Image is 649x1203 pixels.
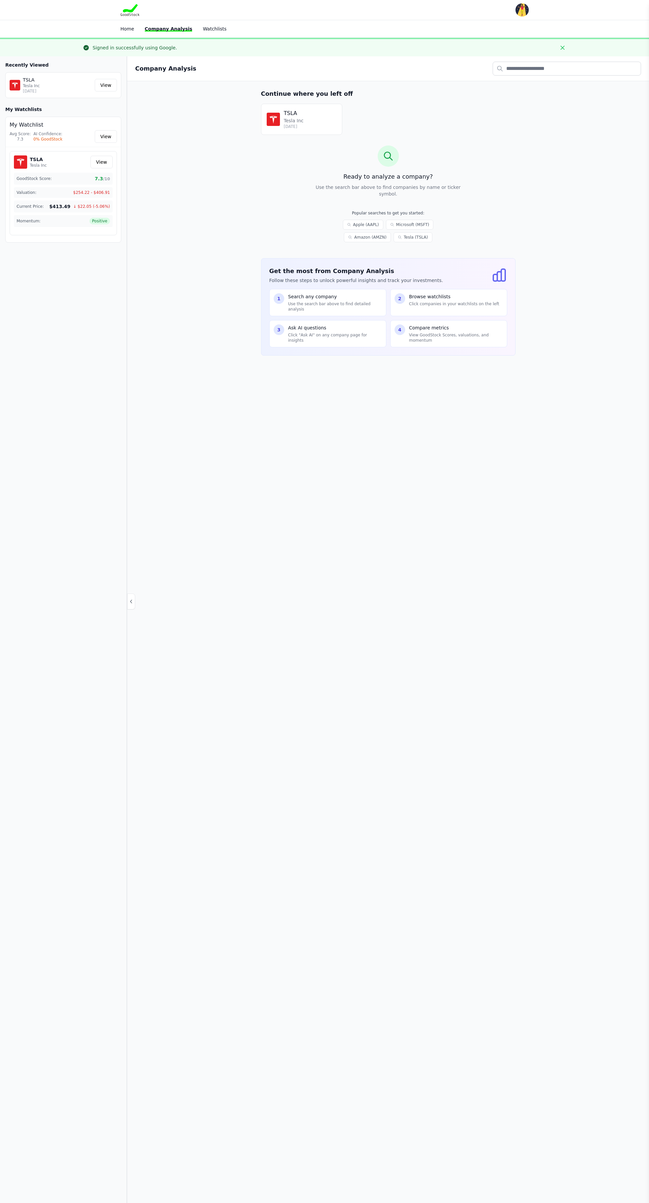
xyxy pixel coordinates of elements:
[14,155,27,169] img: TSLA
[23,77,92,83] p: TSLA
[261,104,342,135] a: TSLA TSLA Tesla Inc [DATE]
[33,131,63,137] div: AI Confidence:
[95,175,110,182] span: 7.3
[288,324,382,331] p: Ask AI questions
[30,163,47,168] p: Tesla Inc
[261,89,515,98] h3: Continue where you left off
[89,218,110,224] span: Positive
[409,301,499,307] p: Click companies in your watchlists on the left
[409,293,499,300] p: Browse watchlists
[284,109,304,117] h4: TSLA
[93,44,177,51] div: Signed in successfully using Google.
[269,266,443,276] h3: Get the most from Company Analysis
[30,156,47,163] h5: TSLA
[269,277,443,284] p: Follow these steps to unlock powerful insights and track your investments.
[73,190,110,195] span: $254.22 - $406.91
[288,332,382,343] p: Click "Ask AI" on any company page for insights
[23,88,92,94] p: [DATE]
[73,204,110,209] span: ↓ $22.05 (-5.06%)
[203,26,226,31] a: Watchlists
[267,113,280,126] img: TSLA
[5,106,42,113] h3: My Watchlists
[121,4,140,16] img: Goodstock Logo
[394,232,432,242] a: Tesla (TSLA)
[515,3,529,17] img: user photo
[10,121,117,129] h4: My Watchlist
[90,156,113,168] a: View
[261,172,515,181] h3: Ready to analyze a company?
[319,210,457,216] p: Popular searches to get you started:
[386,220,434,230] a: Microsoft (MSFT)
[95,79,117,91] a: View
[5,62,121,68] h3: Recently Viewed
[17,176,52,181] span: GoodStock Score:
[17,204,44,209] span: Current Price:
[135,64,196,73] h2: Company Analysis
[344,232,391,242] a: Amazon (AMZN)
[95,130,117,143] a: View
[17,190,36,195] span: Valuation:
[10,131,31,137] div: Avg Score:
[409,332,503,343] p: View GoodStock Scores, valuations, and momentum
[145,26,192,31] a: Company Analysis
[409,324,503,331] p: Compare metrics
[398,295,402,302] span: 2
[10,137,31,142] div: 7.3
[49,203,71,210] span: $413.49
[277,295,281,302] span: 1
[288,301,382,312] p: Use the search bar above to find detailed analysis
[284,117,304,124] p: Tesla Inc
[343,220,383,230] a: Apple (AAPL)
[314,184,462,197] p: Use the search bar above to find companies by name or ticker symbol.
[277,326,281,333] span: 3
[23,83,92,88] p: Tesla Inc
[103,177,110,181] span: /10
[17,218,40,224] span: Momentum:
[10,80,20,90] img: TSLA
[288,293,382,300] p: Search any company
[557,42,568,53] button: Close
[284,124,304,129] p: [DATE]
[121,26,134,31] a: Home
[398,326,402,333] span: 4
[33,137,63,142] div: 0% GoodStock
